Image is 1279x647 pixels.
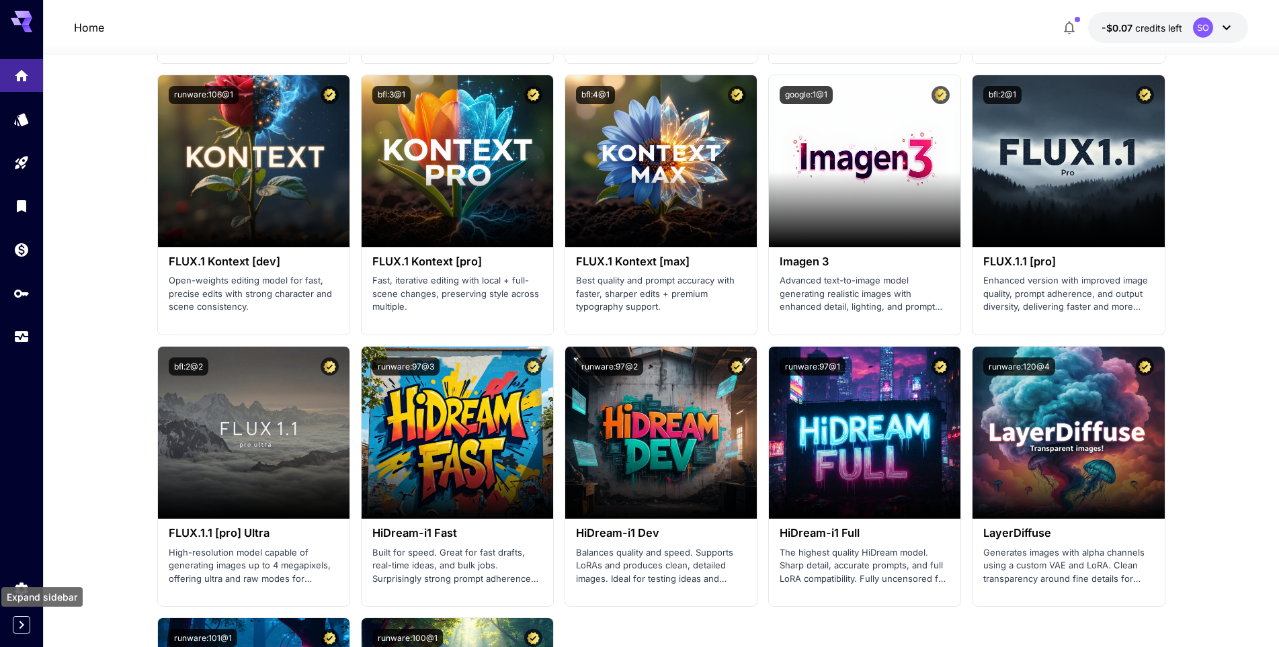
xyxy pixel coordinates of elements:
button: runware:97@2 [576,357,643,376]
button: bfl:2@2 [169,357,208,376]
img: alt [362,347,553,519]
h3: Imagen 3 [780,255,950,268]
p: Open-weights editing model for fast, precise edits with strong character and scene consistency. [169,274,339,314]
p: Best quality and prompt accuracy with faster, sharper edits + premium typography support. [576,274,746,314]
img: alt [973,347,1164,519]
h3: HiDream-i1 Dev [576,527,746,540]
div: Settings [13,580,30,597]
h3: FLUX.1 Kontext [pro] [372,255,542,268]
div: Playground [13,155,30,171]
img: alt [769,75,960,247]
button: Certified Model – Vetted for best performance and includes a commercial license. [728,357,746,376]
p: The highest quality HiDream model. Sharp detail, accurate prompts, and full LoRA compatibility. F... [780,546,950,586]
button: Certified Model – Vetted for best performance and includes a commercial license. [728,86,746,104]
button: bfl:3@1 [372,86,411,104]
img: alt [158,75,349,247]
button: runware:106@1 [169,86,239,104]
button: runware:100@1 [372,629,443,647]
button: Certified Model – Vetted for best performance and includes a commercial license. [1136,86,1154,104]
h3: FLUX.1.1 [pro] Ultra [169,527,339,540]
button: runware:101@1 [169,629,237,647]
img: alt [565,75,757,247]
button: Certified Model – Vetted for best performance and includes a commercial license. [524,86,542,104]
p: Balances quality and speed. Supports LoRAs and produces clean, detailed images. Ideal for testing... [576,546,746,586]
button: Certified Model – Vetted for best performance and includes a commercial license. [321,357,339,376]
p: Enhanced version with improved image quality, prompt adherence, and output diversity, delivering ... [983,274,1153,314]
h3: FLUX.1 Kontext [max] [576,255,746,268]
p: Built for speed. Great for fast drafts, real-time ideas, and bulk jobs. Surprisingly strong promp... [372,546,542,586]
div: API Keys [13,285,30,302]
nav: breadcrumb [74,19,104,36]
div: SO [1193,17,1213,38]
button: Certified Model – Vetted for best performance and includes a commercial license. [932,86,950,104]
div: Expand sidebar [1,587,83,607]
button: Expand sidebar [13,616,30,634]
span: credits left [1135,22,1182,34]
h3: FLUX.1.1 [pro] [983,255,1153,268]
button: Certified Model – Vetted for best performance and includes a commercial license. [1136,357,1154,376]
button: bfl:4@1 [576,86,615,104]
span: -$0.07 [1102,22,1135,34]
img: alt [362,75,553,247]
button: runware:97@1 [780,357,845,376]
button: Certified Model – Vetted for best performance and includes a commercial license. [932,357,950,376]
a: Home [74,19,104,36]
div: Wallet [13,241,30,258]
div: Usage [13,329,30,345]
img: alt [158,347,349,519]
img: alt [973,75,1164,247]
div: -$0.07 [1102,21,1182,35]
h3: HiDream-i1 Full [780,527,950,540]
div: Home [13,67,30,84]
button: runware:97@3 [372,357,440,376]
button: bfl:2@1 [983,86,1022,104]
button: google:1@1 [780,86,833,104]
h3: FLUX.1 Kontext [dev] [169,255,339,268]
button: Certified Model – Vetted for best performance and includes a commercial license. [524,629,542,647]
button: Certified Model – Vetted for best performance and includes a commercial license. [524,357,542,376]
p: Fast, iterative editing with local + full-scene changes, preserving style across multiple. [372,274,542,314]
button: -$0.07SO [1088,12,1248,43]
button: runware:120@4 [983,357,1055,376]
div: Library [13,198,30,214]
h3: HiDream-i1 Fast [372,527,542,540]
img: alt [769,347,960,519]
h3: LayerDiffuse [983,527,1153,540]
button: Certified Model – Vetted for best performance and includes a commercial license. [321,629,339,647]
p: Generates images with alpha channels using a custom VAE and LoRA. Clean transparency around fine ... [983,546,1153,586]
img: alt [565,347,757,519]
p: Advanced text-to-image model generating realistic images with enhanced detail, lighting, and prom... [780,274,950,314]
div: Models [13,111,30,128]
button: Certified Model – Vetted for best performance and includes a commercial license. [321,86,339,104]
p: High-resolution model capable of generating images up to 4 megapixels, offering ultra and raw mod... [169,546,339,586]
